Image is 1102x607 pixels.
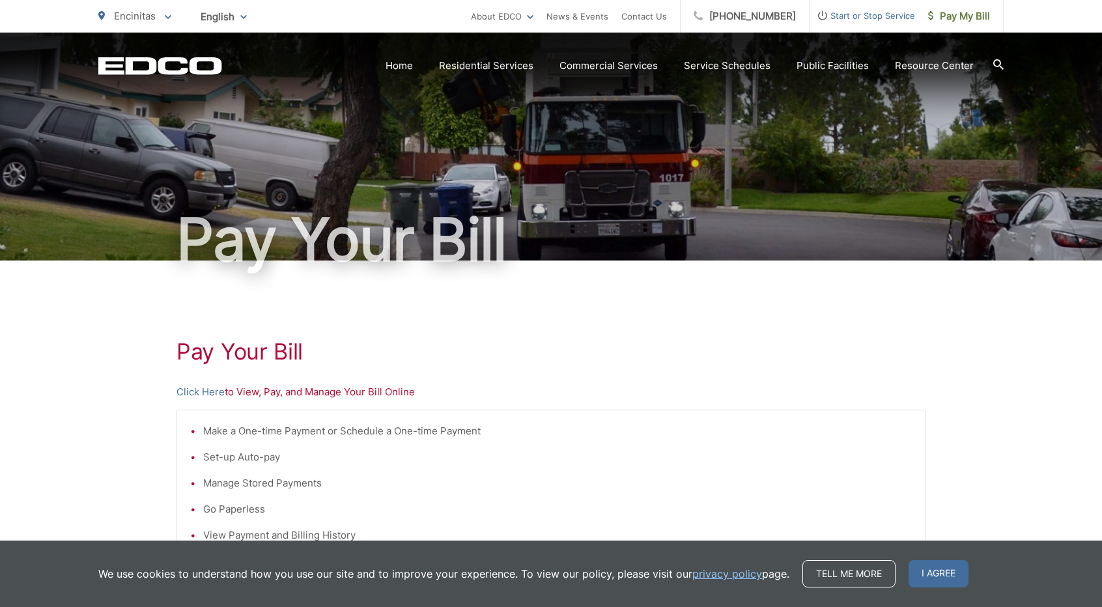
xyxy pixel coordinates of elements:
a: Resource Center [895,58,974,74]
a: Service Schedules [684,58,770,74]
a: Public Facilities [797,58,869,74]
li: Manage Stored Payments [203,475,912,491]
a: Residential Services [439,58,533,74]
a: Click Here [177,384,225,400]
a: Home [386,58,413,74]
span: Encinitas [114,10,156,22]
p: We use cookies to understand how you use our site and to improve your experience. To view our pol... [98,566,789,582]
a: News & Events [546,8,608,24]
p: to View, Pay, and Manage Your Bill Online [177,384,925,400]
h1: Pay Your Bill [177,339,925,365]
a: Contact Us [621,8,667,24]
a: EDCD logo. Return to the homepage. [98,57,222,75]
a: Commercial Services [559,58,658,74]
a: About EDCO [471,8,533,24]
li: Set-up Auto-pay [203,449,912,465]
li: View Payment and Billing History [203,528,912,543]
span: I agree [909,560,968,587]
h1: Pay Your Bill [98,207,1004,272]
a: Tell me more [802,560,896,587]
span: Pay My Bill [928,8,990,24]
li: Make a One-time Payment or Schedule a One-time Payment [203,423,912,439]
span: English [191,5,257,28]
li: Go Paperless [203,501,912,517]
a: privacy policy [692,566,762,582]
